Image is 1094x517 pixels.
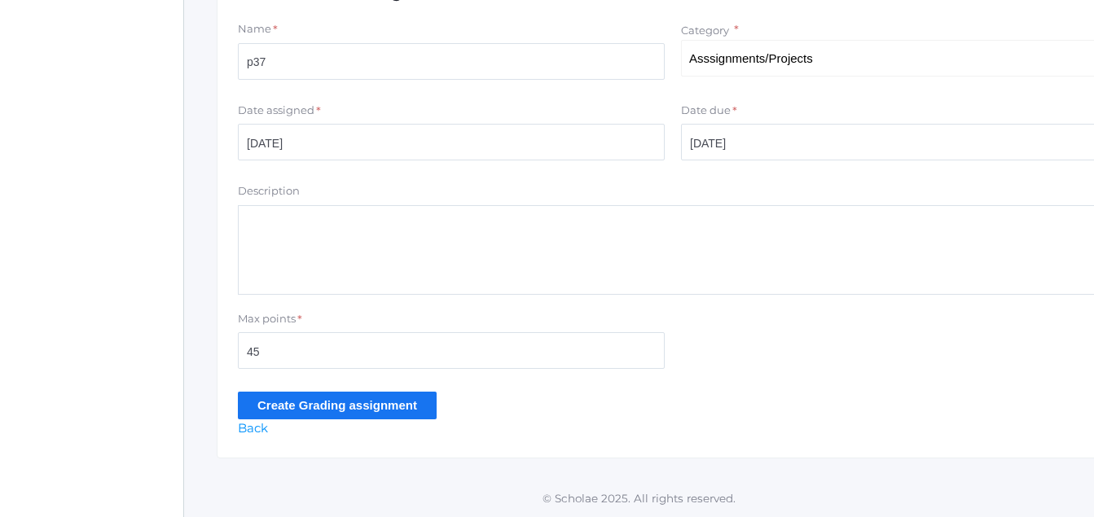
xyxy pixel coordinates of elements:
p: © Scholae 2025. All rights reserved. [184,490,1094,506]
label: Date assigned [238,103,314,119]
label: Category [681,24,729,37]
label: Description [238,183,300,199]
label: Max points [238,311,296,327]
a: Back [238,420,268,436]
input: Create Grading assignment [238,392,437,418]
label: Name [238,21,271,37]
label: Date due [681,103,731,119]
